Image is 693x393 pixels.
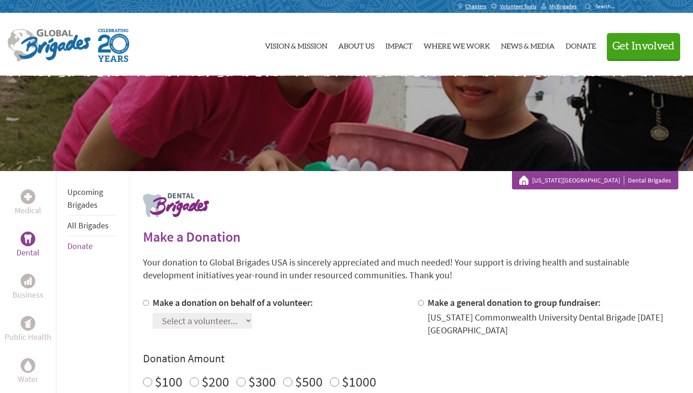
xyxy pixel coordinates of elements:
[595,3,621,10] input: Search...
[428,297,601,308] label: Make a general donation to group fundraiser:
[21,189,35,204] div: Medical
[24,234,32,243] img: Dental
[607,33,680,59] button: Get Involved
[67,236,117,256] li: Donate
[15,189,41,217] a: MedicalMedical
[5,331,51,343] p: Public Health
[338,21,374,68] a: About Us
[500,3,536,10] span: Volunteer Tools
[342,373,376,390] label: $1000
[98,29,129,62] img: Global Brigades Celebrating 20 Years
[67,241,93,251] a: Donate
[155,373,182,390] label: $100
[248,373,276,390] label: $300
[67,220,109,231] a: All Brigades
[24,193,32,200] img: Medical
[15,204,41,217] p: Medical
[24,319,32,328] img: Public Health
[5,316,51,343] a: Public HealthPublic Health
[143,351,678,366] h4: Donation Amount
[265,21,327,68] a: Vision & Mission
[21,358,35,373] div: Water
[16,232,39,259] a: DentalDental
[612,41,675,52] span: Get Involved
[385,21,412,68] a: Impact
[153,297,313,308] label: Make a donation on behalf of a volunteer:
[501,21,555,68] a: News & Media
[428,311,678,337] div: [US_STATE] Commonwealth University Dental Brigade [DATE] [GEOGRAPHIC_DATA]
[12,288,44,301] p: Business
[465,3,486,10] span: Chapters
[67,182,117,216] li: Upcoming Brigades
[24,277,32,285] img: Business
[295,373,323,390] label: $500
[24,360,32,371] img: Water
[566,21,596,68] a: Donate
[143,228,678,245] h2: Make a Donation
[12,274,44,301] a: BusinessBusiness
[532,176,624,185] a: [US_STATE][GEOGRAPHIC_DATA]
[202,373,229,390] label: $200
[67,216,117,236] li: All Brigades
[16,246,39,259] p: Dental
[143,256,678,282] p: Your donation to Global Brigades USA is sincerely appreciated and much needed! Your support is dr...
[21,274,35,288] div: Business
[550,3,577,10] span: MyBrigades
[67,187,103,210] a: Upcoming Brigades
[423,21,490,68] a: Where We Work
[21,232,35,246] div: Dental
[18,358,38,386] a: WaterWater
[7,29,91,62] img: Global Brigades Logo
[143,193,209,217] img: logo-dental.png
[519,176,671,185] div: Dental Brigades
[18,373,38,386] p: Water
[21,316,35,331] div: Public Health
